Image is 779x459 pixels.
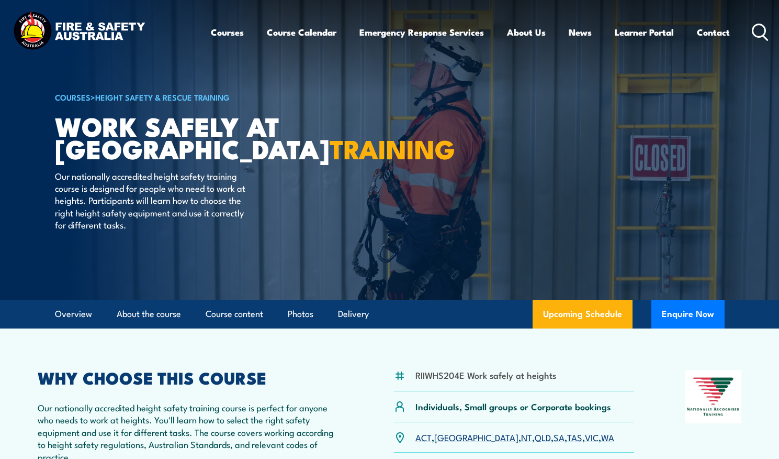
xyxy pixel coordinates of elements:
[117,300,181,328] a: About the course
[685,370,742,423] img: Nationally Recognised Training logo.
[338,300,369,328] a: Delivery
[267,18,336,46] a: Course Calendar
[434,431,518,443] a: [GEOGRAPHIC_DATA]
[585,431,599,443] a: VIC
[651,300,725,329] button: Enquire Now
[569,18,592,46] a: News
[554,431,565,443] a: SA
[55,170,246,231] p: Our nationally accredited height safety training course is designed for people who need to work a...
[535,431,551,443] a: QLD
[415,431,432,443] a: ACT
[359,18,484,46] a: Emergency Response Services
[507,18,546,46] a: About Us
[521,431,532,443] a: NT
[533,300,633,329] a: Upcoming Schedule
[55,300,92,328] a: Overview
[55,91,91,103] a: COURSES
[415,431,614,443] p: , , , , , , ,
[206,300,263,328] a: Course content
[567,431,582,443] a: TAS
[697,18,730,46] a: Contact
[415,400,611,412] p: Individuals, Small groups or Corporate bookings
[38,370,343,385] h2: WHY CHOOSE THIS COURSE
[288,300,313,328] a: Photos
[601,431,614,443] a: WA
[55,91,313,103] h6: >
[211,18,244,46] a: Courses
[330,128,455,168] strong: TRAINING
[415,369,556,381] li: RIIWHS204E Work safely at heights
[55,114,313,159] h1: Work Safely at [GEOGRAPHIC_DATA]
[95,91,230,103] a: Height Safety & Rescue Training
[615,18,674,46] a: Learner Portal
